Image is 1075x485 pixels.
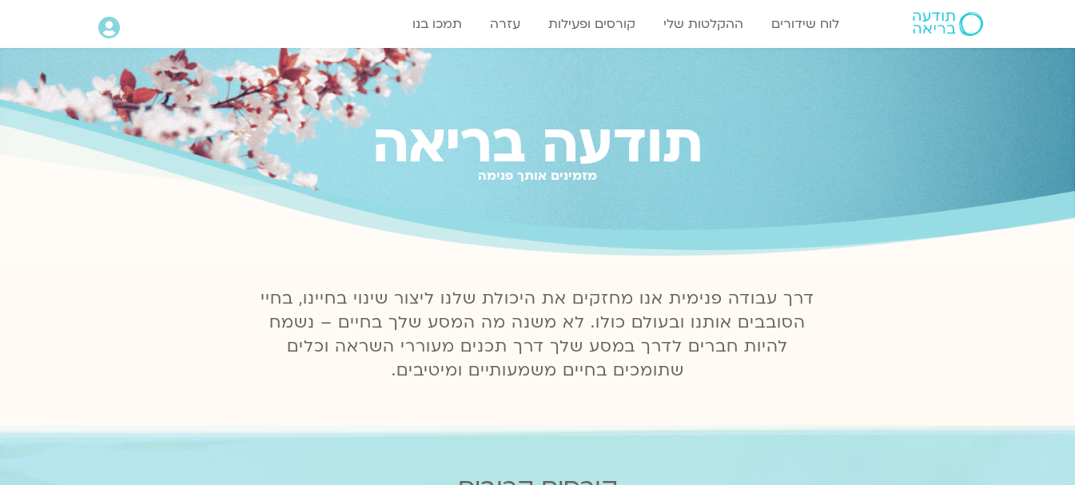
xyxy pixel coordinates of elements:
[252,287,824,383] p: דרך עבודה פנימית אנו מחזקים את היכולת שלנו ליצור שינוי בחיינו, בחיי הסובבים אותנו ובעולם כולו. לא...
[913,12,983,36] img: תודעה בריאה
[404,9,470,39] a: תמכו בנו
[540,9,643,39] a: קורסים ופעילות
[482,9,528,39] a: עזרה
[763,9,847,39] a: לוח שידורים
[655,9,751,39] a: ההקלטות שלי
